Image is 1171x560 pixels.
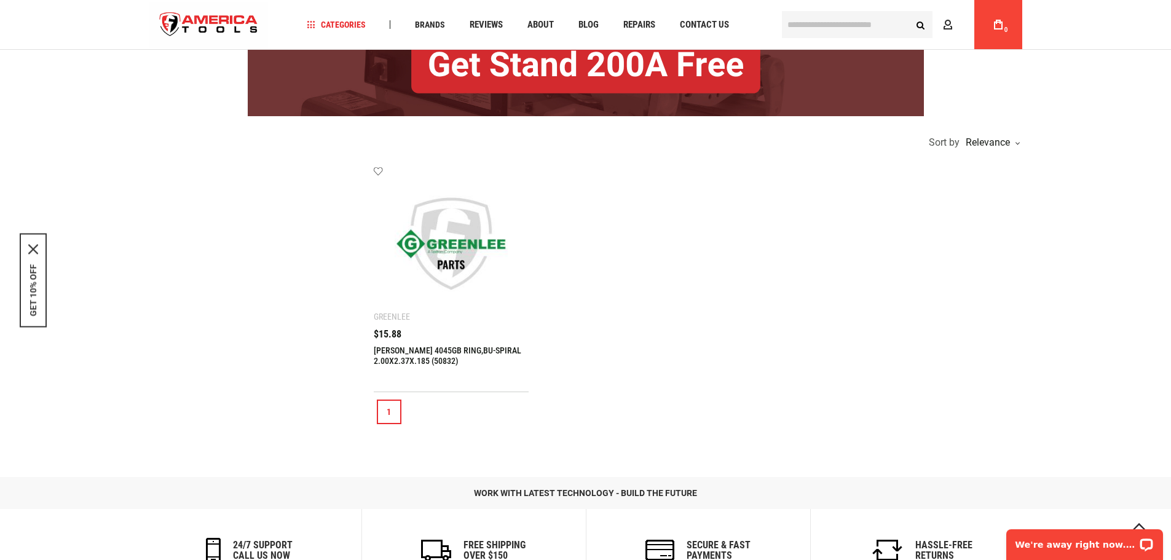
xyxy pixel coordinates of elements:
[929,138,960,148] span: Sort by
[680,20,729,30] span: Contact Us
[415,20,445,29] span: Brands
[470,20,503,30] span: Reviews
[464,17,508,33] a: Reviews
[578,20,599,30] span: Blog
[374,345,521,366] a: [PERSON_NAME] 4045GB RING,BU-SPIRAL 2.00X2.37X.185 (50832)
[1004,26,1008,33] span: 0
[374,312,410,321] div: Greenlee
[674,17,735,33] a: Contact Us
[374,329,401,339] span: $15.88
[386,178,517,309] img: Greenlee 4045GB RING,BU-SPIRAL 2.00X2.37X.185 (50832)
[149,2,269,48] a: store logo
[522,17,559,33] a: About
[409,17,451,33] a: Brands
[909,13,932,36] button: Search
[149,2,269,48] img: America Tools
[618,17,661,33] a: Repairs
[527,20,554,30] span: About
[28,244,38,254] svg: close icon
[28,244,38,254] button: Close
[301,17,371,33] a: Categories
[307,20,366,29] span: Categories
[28,264,38,316] button: GET 10% OFF
[963,138,1019,148] div: Relevance
[573,17,604,33] a: Blog
[998,521,1171,560] iframe: LiveChat chat widget
[623,20,655,30] span: Repairs
[377,400,401,424] a: 1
